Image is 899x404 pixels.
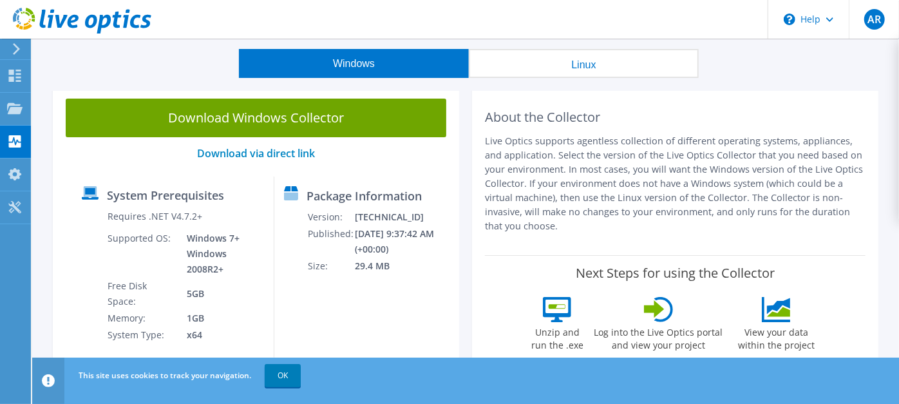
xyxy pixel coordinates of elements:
[485,110,866,125] h2: About the Collector
[177,327,264,343] td: x64
[79,370,251,381] span: This site uses cookies to track your navigation.
[265,364,301,387] a: OK
[107,189,224,202] label: System Prerequisites
[107,327,177,343] td: System Type:
[177,278,264,310] td: 5GB
[469,49,699,78] button: Linux
[307,226,354,258] td: Published:
[307,189,422,202] label: Package Information
[107,310,177,327] td: Memory:
[485,134,866,233] p: Live Optics supports agentless collection of different operating systems, appliances, and applica...
[354,209,453,226] td: [TECHNICAL_ID]
[354,226,453,258] td: [DATE] 9:37:42 AM (+00:00)
[66,99,446,137] a: Download Windows Collector
[107,278,177,310] td: Free Disk Space:
[108,210,202,223] label: Requires .NET V4.7.2+
[594,322,724,352] label: Log into the Live Optics portal and view your project
[576,265,775,281] label: Next Steps for using the Collector
[177,230,264,278] td: Windows 7+ Windows 2008R2+
[784,14,795,25] svg: \n
[197,146,315,160] a: Download via direct link
[354,258,453,274] td: 29.4 MB
[307,258,354,274] td: Size:
[730,322,823,352] label: View your data within the project
[864,9,885,30] span: AR
[528,322,587,352] label: Unzip and run the .exe
[107,230,177,278] td: Supported OS:
[239,49,469,78] button: Windows
[307,209,354,226] td: Version:
[177,310,264,327] td: 1GB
